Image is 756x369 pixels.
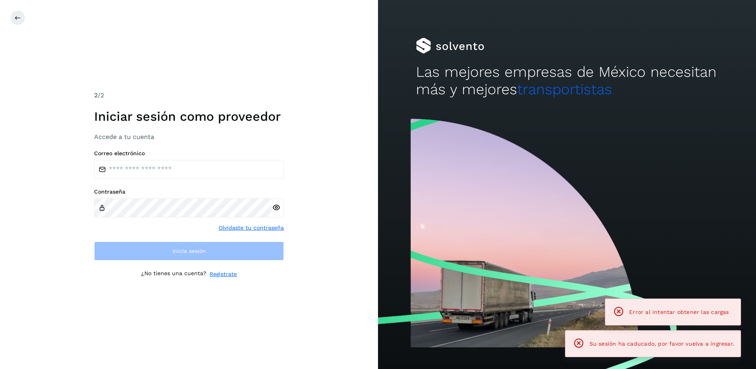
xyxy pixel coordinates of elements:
[172,248,206,254] span: Inicia sesión
[94,242,284,261] button: Inicia sesión
[629,309,729,315] span: Error al intentar obtener las cargas
[94,91,284,100] div: /2
[94,150,284,157] label: Correo electrónico
[94,188,284,195] label: Contraseña
[141,270,206,278] p: ¿No tienes una cuenta?
[210,270,237,278] a: Regístrate
[416,63,718,99] h2: Las mejores empresas de México necesitan más y mejores
[517,81,612,98] span: transportistas
[94,91,98,99] span: 2
[590,340,734,347] span: Su sesión ha caducado, por favor vuelva a ingresar.
[94,109,284,124] h1: Iniciar sesión como proveedor
[94,133,284,141] h3: Accede a tu cuenta
[219,224,284,232] a: Olvidaste tu contraseña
